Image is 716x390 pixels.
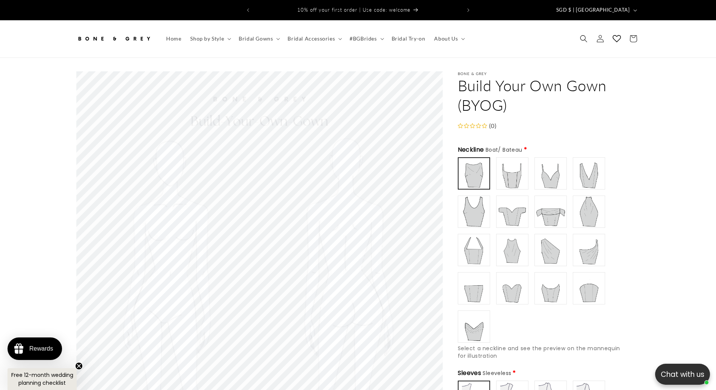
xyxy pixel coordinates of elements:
[497,158,527,188] img: https://cdn.shopify.com/s/files/1/0750/3832/7081/files/square_7e0562ac-aecd-41ee-8590-69b11575ecc...
[536,235,566,265] img: https://cdn.shopify.com/s/files/1/0750/3832/7081/files/asymmetric_thick_aca1e7e1-7e80-4ab6-9dbb-1...
[29,345,53,352] div: Rewards
[459,273,489,303] img: https://cdn.shopify.com/s/files/1/0750/3832/7081/files/straight_strapless_18c662df-be54-47ef-b3bf...
[458,369,512,378] span: Sleeves
[234,31,283,47] summary: Bridal Gowns
[575,30,592,47] summary: Search
[430,31,468,47] summary: About Us
[392,35,425,42] span: Bridal Try-on
[655,364,710,385] button: Open chatbox
[75,362,83,370] button: Close teaser
[458,145,522,154] span: Neckline
[240,3,256,17] button: Previous announcement
[574,235,604,265] img: https://cdn.shopify.com/s/files/1/0750/3832/7081/files/asymmetric_thin_a5500f79-df9c-4d9e-8e7b-99...
[574,273,604,303] img: https://cdn.shopify.com/s/files/1/0750/3832/7081/files/crescent_strapless_82f07324-8705-4873-92d2...
[186,31,234,47] summary: Shop by Style
[497,235,527,265] img: https://cdn.shopify.com/s/files/1/0750/3832/7081/files/halter.png?v=1756872993
[8,368,77,390] div: Free 12-month wedding planning checklistClose teaser
[483,369,511,377] span: Sleeveless
[387,31,430,47] a: Bridal Try-on
[459,312,489,342] img: https://cdn.shopify.com/s/files/1/0750/3832/7081/files/v-neck_strapless_e6e16057-372c-4ed6-ad8b-8...
[486,146,522,154] span: Boat/ Bateau
[459,235,489,265] img: https://cdn.shopify.com/s/files/1/0750/3832/7081/files/halter_straight_f0d600c4-90f4-4503-a970-e6...
[166,35,181,42] span: Home
[458,345,620,360] span: Select a neckline and see the preview on the mannequin for illustration
[434,35,458,42] span: About Us
[283,31,345,47] summary: Bridal Accessories
[574,158,604,188] img: https://cdn.shopify.com/s/files/1/0750/3832/7081/files/v-neck_thick_straps_d2901628-028e-49ea-b62...
[487,120,497,131] div: (0)
[536,158,566,188] img: https://cdn.shopify.com/s/files/1/0750/3832/7081/files/v_neck_thin_straps_4722d919-4ab4-454d-8566...
[655,369,710,380] p: Chat with us
[552,3,640,17] button: SGD $ | [GEOGRAPHIC_DATA]
[536,197,566,227] img: https://cdn.shopify.com/s/files/1/0750/3832/7081/files/off-shoulder_straight_69b741a5-1f6f-40ba-9...
[556,6,630,14] span: SGD $ | [GEOGRAPHIC_DATA]
[76,30,151,47] img: Bone and Grey Bridal
[460,3,477,17] button: Next announcement
[458,76,640,115] h1: Build Your Own Gown (BYOG)
[458,71,640,76] p: Bone & Grey
[73,28,154,50] a: Bone and Grey Bridal
[497,197,527,227] img: https://cdn.shopify.com/s/files/1/0750/3832/7081/files/off-shoulder_sweetheart_1bdca986-a4a1-4613...
[459,159,489,188] img: https://cdn.shopify.com/s/files/1/0750/3832/7081/files/boat_neck_e90dd235-88bb-46b2-8369-a1b9d139...
[497,273,527,303] img: https://cdn.shopify.com/s/files/1/0750/3832/7081/files/sweetheart_strapless_7aea53ca-b593-4872-9c...
[162,31,186,47] a: Home
[459,197,489,227] img: https://cdn.shopify.com/s/files/1/0750/3832/7081/files/round_neck.png?v=1756872555
[288,35,335,42] span: Bridal Accessories
[345,31,387,47] summary: #BGBrides
[536,273,566,303] img: https://cdn.shopify.com/s/files/1/0750/3832/7081/files/cateye_scoop_30b75c68-d5e8-4bfa-8763-e7190...
[190,35,224,42] span: Shop by Style
[350,35,377,42] span: #BGBrides
[574,197,604,227] img: https://cdn.shopify.com/s/files/1/0750/3832/7081/files/high_neck.png?v=1756803384
[297,7,410,13] span: 10% off your first order | Use code: welcome
[239,35,273,42] span: Bridal Gowns
[11,371,73,387] span: Free 12-month wedding planning checklist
